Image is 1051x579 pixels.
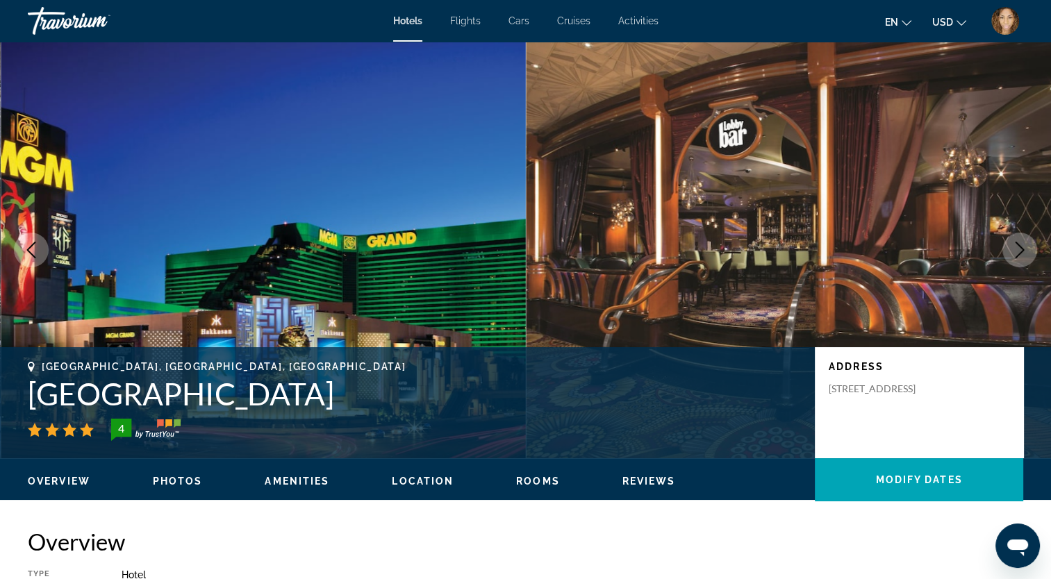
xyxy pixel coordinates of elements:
button: Change currency [932,12,966,32]
button: Next image [1002,233,1037,267]
a: Activities [618,15,659,26]
button: Rooms [516,475,560,487]
span: Modify Dates [875,474,962,485]
a: Travorium [28,3,167,39]
div: 4 [107,420,135,437]
span: Photos [153,476,203,487]
button: Modify Dates [815,458,1023,501]
button: Overview [28,475,90,487]
span: Location [392,476,454,487]
a: Cars [508,15,529,26]
img: TrustYou guest rating badge [111,419,181,441]
button: Amenities [265,475,329,487]
button: Previous image [14,233,49,267]
span: Reviews [622,476,676,487]
button: User Menu [987,6,1023,35]
span: en [885,17,898,28]
p: Address [829,361,1009,372]
span: Rooms [516,476,560,487]
img: User image [991,7,1019,35]
button: Reviews [622,475,676,487]
button: Location [392,475,454,487]
span: [GEOGRAPHIC_DATA], [GEOGRAPHIC_DATA], [GEOGRAPHIC_DATA] [42,361,406,372]
a: Flights [450,15,481,26]
span: Amenities [265,476,329,487]
h2: Overview [28,528,1023,555]
iframe: Button to launch messaging window [995,523,1040,568]
span: Overview [28,476,90,487]
button: Change language [885,12,911,32]
a: Hotels [393,15,422,26]
p: [STREET_ADDRESS] [829,383,940,395]
button: Photos [153,475,203,487]
h1: [GEOGRAPHIC_DATA] [28,376,801,412]
a: Cruises [557,15,590,26]
span: USD [932,17,953,28]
